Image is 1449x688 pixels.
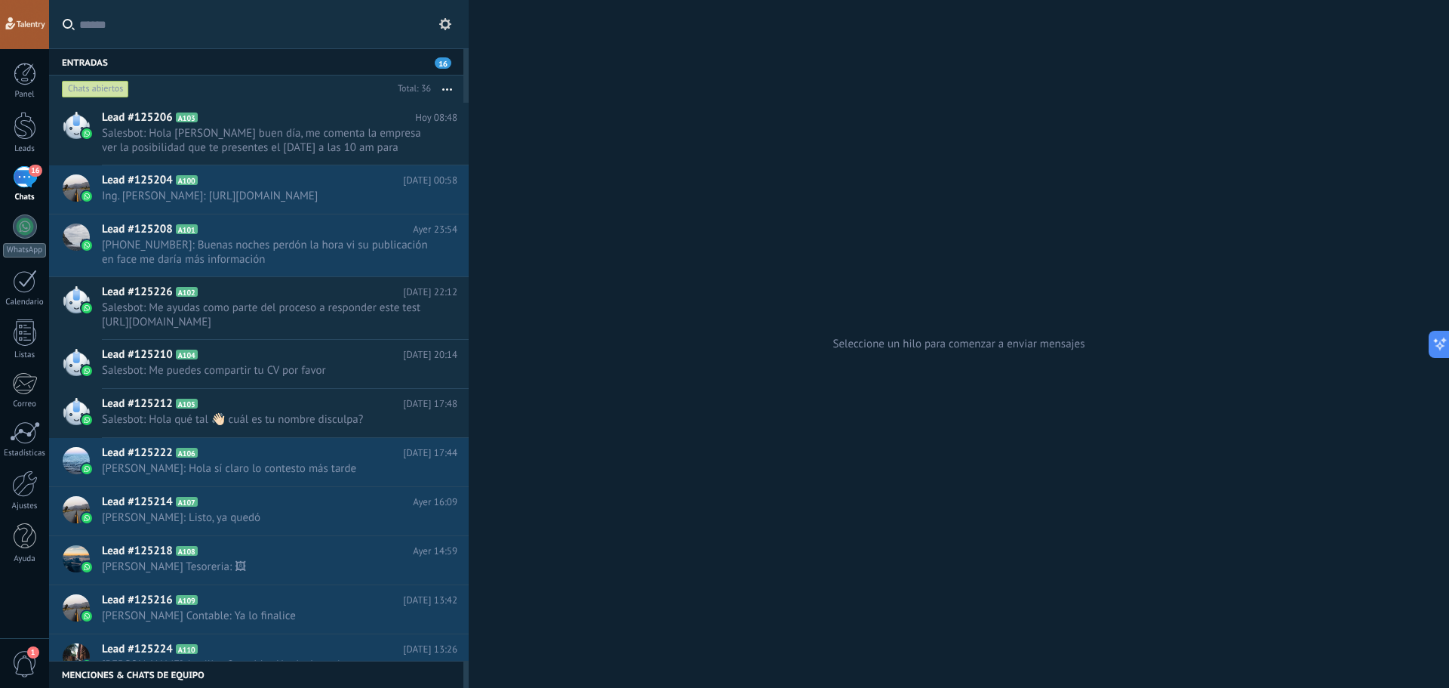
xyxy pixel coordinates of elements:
img: waba.svg [82,415,92,425]
span: Ayer 23:54 [413,222,457,237]
div: Chats [3,193,47,202]
a: Lead #125224 A110 [DATE] 13:26 [PERSON_NAME] Auxiliar Contable: Ah ok ok va si [49,634,469,683]
span: [PERSON_NAME] Auxiliar Contable: Ah ok ok va si [102,658,429,672]
div: Chats abiertos [62,80,129,98]
span: Salesbot: Hola [PERSON_NAME] buen día, me comenta la empresa ver la posibilidad que te presentes ... [102,126,429,155]
span: A106 [176,448,198,458]
div: Estadísticas [3,449,47,458]
span: [PERSON_NAME]: Listo, ya quedó [102,511,429,525]
span: A110 [176,644,198,654]
img: waba.svg [82,191,92,202]
span: Lead #125218 [102,544,173,559]
span: [PHONE_NUMBER]: Buenas noches perdón la hora vi su publicación en face me daría más información [102,238,429,267]
span: Hoy 08:48 [415,110,457,125]
span: Lead #125226 [102,285,173,300]
span: Salesbot: Me puedes compartir tu CV por favor [102,363,429,378]
img: waba.svg [82,303,92,313]
span: 16 [435,57,451,69]
span: 1 [27,646,39,659]
span: [PERSON_NAME]: Hola sí claro lo contesto más tarde [102,461,429,476]
span: A103 [176,113,198,122]
span: Lead #125206 [102,110,173,125]
div: Ayuda [3,554,47,564]
img: waba.svg [82,562,92,572]
span: [DATE] 00:58 [403,173,457,188]
a: Lead #125204 A100 [DATE] 00:58 Ing. [PERSON_NAME]: [URL][DOMAIN_NAME] [49,165,469,214]
div: Leads [3,144,47,154]
a: Lead #125226 A102 [DATE] 22:12 Salesbot: Me ayudas como parte del proceso a responder este test [... [49,277,469,339]
span: A104 [176,350,198,359]
span: Ing. [PERSON_NAME]: [URL][DOMAIN_NAME] [102,189,429,203]
div: WhatsApp [3,243,46,258]
span: 16 [29,165,42,177]
span: Lead #125212 [102,396,173,412]
div: Ajustes [3,501,47,511]
span: [DATE] 20:14 [403,347,457,363]
span: A105 [176,399,198,409]
img: waba.svg [82,128,92,139]
span: Lead #125210 [102,347,173,363]
div: Correo [3,400,47,409]
span: Salesbot: Hola qué tal 👋🏻 cuál es tu nombre disculpa? [102,412,429,427]
span: A102 [176,287,198,297]
span: A101 [176,224,198,234]
span: [DATE] 13:26 [403,642,457,657]
span: [DATE] 13:42 [403,593,457,608]
a: Lead #125222 A106 [DATE] 17:44 [PERSON_NAME]: Hola sí claro lo contesto más tarde [49,438,469,486]
span: Lead #125222 [102,446,173,461]
img: waba.svg [82,240,92,251]
span: Salesbot: Me ayudas como parte del proceso a responder este test [URL][DOMAIN_NAME] [102,301,429,329]
span: Ayer 16:09 [413,495,457,510]
img: waba.svg [82,366,92,376]
img: waba.svg [82,660,92,671]
div: Total: 36 [392,82,431,97]
a: Lead #125208 A101 Ayer 23:54 [PHONE_NUMBER]: Buenas noches perdón la hora vi su publicación en fa... [49,214,469,276]
div: Entradas [49,48,463,76]
span: Lead #125204 [102,173,173,188]
div: Menciones & Chats de equipo [49,661,463,688]
span: [DATE] 22:12 [403,285,457,300]
img: waba.svg [82,611,92,622]
span: Lead #125224 [102,642,173,657]
span: A100 [176,175,198,185]
span: [DATE] 17:48 [403,396,457,412]
span: A108 [176,546,198,556]
div: Calendario [3,298,47,307]
span: Lead #125214 [102,495,173,510]
span: [PERSON_NAME] Contable: Ya lo finalice [102,609,429,623]
a: Lead #125212 A105 [DATE] 17:48 Salesbot: Hola qué tal 👋🏻 cuál es tu nombre disculpa? [49,389,469,437]
span: A107 [176,497,198,507]
img: waba.svg [82,513,92,523]
span: [PERSON_NAME] Tesoreria: 🖼 [102,560,429,574]
div: Panel [3,90,47,100]
span: [DATE] 17:44 [403,446,457,461]
div: Listas [3,350,47,360]
span: Lead #125208 [102,222,173,237]
span: Lead #125216 [102,593,173,608]
a: Lead #125210 A104 [DATE] 20:14 Salesbot: Me puedes compartir tu CV por favor [49,340,469,388]
a: Lead #125206 A103 Hoy 08:48 Salesbot: Hola [PERSON_NAME] buen día, me comenta la empresa ver la p... [49,103,469,165]
a: Lead #125214 A107 Ayer 16:09 [PERSON_NAME]: Listo, ya quedó [49,487,469,535]
span: A109 [176,595,198,605]
a: Lead #125218 A108 Ayer 14:59 [PERSON_NAME] Tesoreria: 🖼 [49,536,469,585]
span: Ayer 14:59 [413,544,457,559]
img: waba.svg [82,464,92,474]
a: Lead #125216 A109 [DATE] 13:42 [PERSON_NAME] Contable: Ya lo finalice [49,585,469,634]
